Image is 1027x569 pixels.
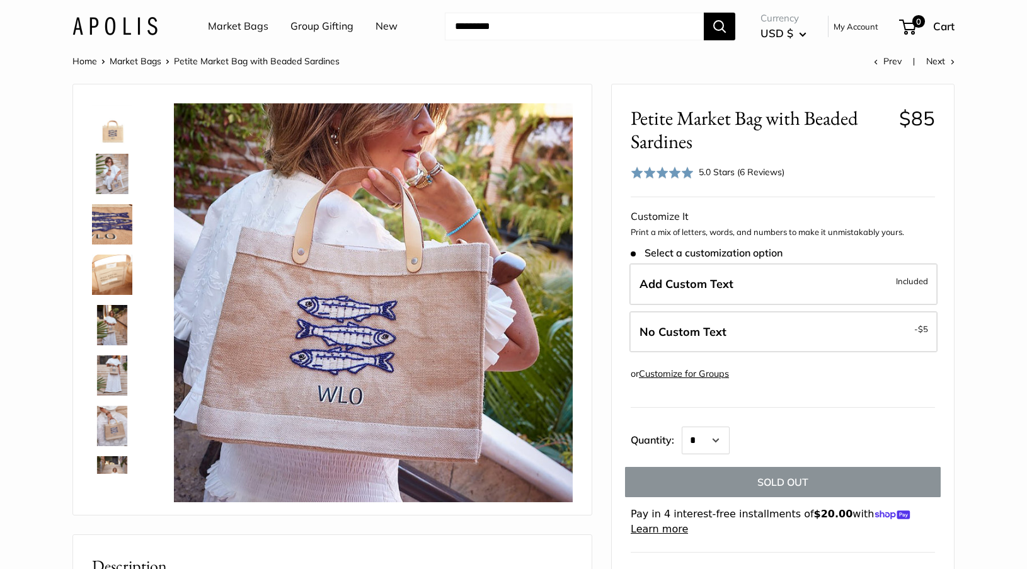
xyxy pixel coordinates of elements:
[760,9,806,27] span: Currency
[72,53,340,69] nav: Breadcrumb
[625,467,941,497] button: SOLD OUT
[834,19,878,34] a: My Account
[629,311,938,353] label: Leave Blank
[445,13,704,40] input: Search...
[631,226,935,239] p: Print a mix of letters, words, and numbers to make it unmistakably yours.
[174,55,340,67] span: Petite Market Bag with Beaded Sardines
[896,273,928,289] span: Included
[918,324,928,334] span: $5
[174,103,573,502] img: Petite Market Bag with Beaded Sardines
[639,368,729,379] a: Customize for Groups
[760,26,793,40] span: USD $
[290,17,353,36] a: Group Gifting
[914,321,928,336] span: -
[899,106,935,130] span: $85
[629,263,938,305] label: Add Custom Text
[631,106,890,153] span: Petite Market Bag with Beaded Sardines
[89,151,135,197] a: Petite Market Bag with Beaded Sardines
[376,17,398,36] a: New
[89,403,135,449] a: Petite Market Bag with Beaded Sardines
[912,15,925,28] span: 0
[72,55,97,67] a: Home
[89,353,135,398] a: Petite Market Bag with Beaded Sardines
[10,521,135,559] iframe: Sign Up via Text for Offers
[89,252,135,297] a: Petite Market Bag with Beaded Sardines
[110,55,161,67] a: Market Bags
[631,163,784,181] div: 5.0 Stars (6 Reviews)
[704,13,735,40] button: Search
[92,255,132,295] img: Petite Market Bag with Beaded Sardines
[89,202,135,247] a: Petite Market Bag with Beaded Sardines
[640,325,726,339] span: No Custom Text
[92,406,132,446] img: Petite Market Bag with Beaded Sardines
[89,454,135,499] a: Petite Market Bag with Beaded Sardines
[640,277,733,291] span: Add Custom Text
[900,16,955,37] a: 0 Cart
[631,365,729,382] div: or
[208,17,268,36] a: Market Bags
[926,55,955,67] a: Next
[699,165,784,179] div: 5.0 Stars (6 Reviews)
[92,103,132,144] img: Petite Market Bag with Beaded Sardines
[760,23,806,43] button: USD $
[92,154,132,194] img: Petite Market Bag with Beaded Sardines
[89,101,135,146] a: Petite Market Bag with Beaded Sardines
[631,247,783,259] span: Select a customization option
[72,17,158,35] img: Apolis
[92,305,132,345] img: Petite Market Bag with Beaded Sardines
[933,20,955,33] span: Cart
[92,204,132,244] img: Petite Market Bag with Beaded Sardines
[92,355,132,396] img: Petite Market Bag with Beaded Sardines
[92,456,132,497] img: Petite Market Bag with Beaded Sardines
[631,423,682,454] label: Quantity:
[89,302,135,348] a: Petite Market Bag with Beaded Sardines
[631,207,935,226] div: Customize It
[874,55,902,67] a: Prev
